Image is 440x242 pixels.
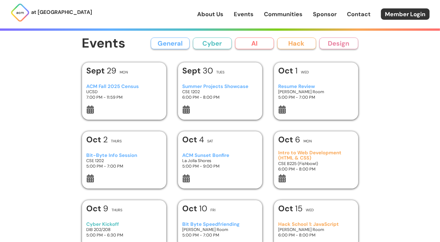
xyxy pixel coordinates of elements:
a: at [GEOGRAPHIC_DATA] [10,3,92,22]
h1: 6 [278,136,300,144]
h2: Mon [120,71,128,74]
h3: 5:00 PM - 7:00 PM [86,163,162,169]
img: ACM Logo [10,3,30,22]
h3: Bit-Byte Info Session [86,153,162,158]
h3: ACM Sunset Bonfire [182,153,258,158]
h2: Tues [216,71,224,74]
h3: [PERSON_NAME] Room [182,227,258,232]
h3: Intro to Web Development (HTML & CSS) [278,150,354,161]
b: Oct [86,134,103,145]
b: Sept [182,65,203,76]
h1: 15 [278,204,303,213]
h2: Wed [301,71,309,74]
b: Oct [278,203,295,214]
h3: 7:00 PM - 11:59 PM [86,94,162,100]
a: Communities [264,10,303,18]
h2: Sat [207,139,213,143]
h3: 6:00 PM - 8:00 PM [278,166,354,172]
h3: La Jolla Shores [182,158,258,163]
a: About Us [197,10,223,18]
b: Oct [182,134,199,145]
h3: 5:00 PM - 9:00 PM [182,163,258,169]
h3: Hack School 1: JavaScript [278,222,354,227]
h3: UCSD [86,89,162,94]
h3: ACM Fall 2025 Census [86,84,162,89]
button: Design [319,38,358,49]
h3: [PERSON_NAME] Room [278,89,354,94]
b: Sept [86,65,107,76]
h1: 4 [182,136,204,144]
h1: 29 [86,67,116,75]
h3: 5:00 PM - 7:00 PM [182,232,258,238]
h3: Cyber Kickoff [86,222,162,227]
a: Events [234,10,254,18]
h3: 5:00 PM - 7:00 PM [278,94,354,100]
a: Contact [347,10,371,18]
h3: 6:00 PM - 8:00 PM [182,94,258,100]
b: Oct [182,203,199,214]
h2: Wed [306,208,314,212]
h2: Thurs [111,139,122,143]
h3: 6:00 PM - 8:00 PM [278,232,354,238]
b: Oct [86,203,103,214]
h3: Summer Projects Showcase [182,84,258,89]
button: Hack [277,38,316,49]
h3: Resume Review [278,84,354,89]
h1: 9 [86,204,108,213]
h3: [PERSON_NAME] Room [278,227,354,232]
h2: Thurs [112,208,122,212]
button: AI [235,38,274,49]
h3: CSE B225 (Fishbowl) [278,161,354,166]
a: Sponsor [313,10,337,18]
b: Oct [278,134,295,145]
h3: CSE 1202 [182,89,258,94]
h1: 30 [182,67,213,75]
h2: Mon [303,139,312,143]
h1: Events [82,36,126,51]
a: Member Login [381,8,430,20]
button: Cyber [193,38,232,49]
h3: Bit Byte Speedfriending [182,222,258,227]
h3: 5:00 PM - 6:30 PM [86,232,162,238]
h3: CSE 1202 [86,158,162,163]
h3: DIB 202/208 [86,227,162,232]
h1: 2 [86,136,108,144]
h2: Fri [210,208,216,212]
p: at [GEOGRAPHIC_DATA] [31,8,92,16]
h1: 10 [182,204,207,213]
button: General [151,38,190,49]
h1: 1 [278,67,298,75]
b: Oct [278,65,295,76]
